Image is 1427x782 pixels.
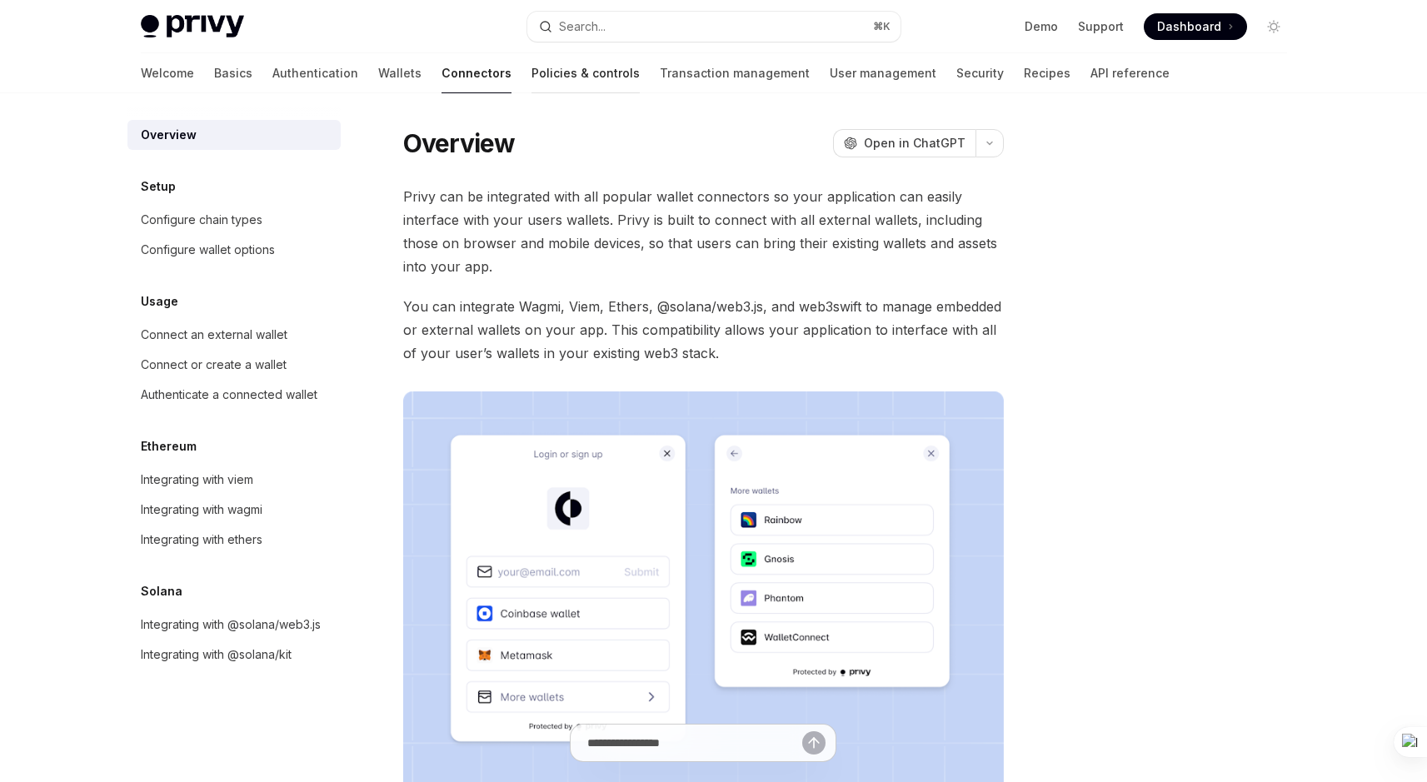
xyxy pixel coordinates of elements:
span: Open in ChatGPT [864,135,965,152]
img: light logo [141,15,244,38]
a: Authenticate a connected wallet [127,380,341,410]
span: You can integrate Wagmi, Viem, Ethers, @solana/web3.js, and web3swift to manage embedded or exter... [403,295,1004,365]
div: Integrating with wagmi [141,500,262,520]
div: Integrating with @solana/kit [141,645,292,665]
button: Send message [802,731,826,755]
a: Transaction management [660,53,810,93]
a: Integrating with @solana/web3.js [127,610,341,640]
div: Integrating with viem [141,470,253,490]
a: Connect an external wallet [127,320,341,350]
div: Connect or create a wallet [141,355,287,375]
div: Configure chain types [141,210,262,230]
a: Connectors [442,53,511,93]
h5: Usage [141,291,178,311]
div: Overview [141,125,197,145]
a: Overview [127,120,341,150]
span: Dashboard [1157,18,1221,35]
a: Security [956,53,1004,93]
a: Policies & controls [531,53,640,93]
div: Connect an external wallet [141,325,287,345]
a: Configure wallet options [127,235,341,265]
a: Welcome [141,53,194,93]
button: Search...⌘K [527,12,901,42]
div: Search... [559,17,606,37]
div: Integrating with @solana/web3.js [141,615,321,635]
div: Authenticate a connected wallet [141,385,317,405]
a: Basics [214,53,252,93]
a: Integrating with viem [127,465,341,495]
a: Authentication [272,53,358,93]
a: Integrating with @solana/kit [127,640,341,670]
h1: Overview [403,128,516,158]
a: Recipes [1024,53,1070,93]
span: Privy can be integrated with all popular wallet connectors so your application can easily interfa... [403,185,1004,278]
input: Ask a question... [587,725,802,761]
a: Wallets [378,53,422,93]
h5: Ethereum [141,436,197,456]
a: Connect or create a wallet [127,350,341,380]
h5: Solana [141,581,182,601]
a: Integrating with ethers [127,525,341,555]
a: User management [830,53,936,93]
div: Configure wallet options [141,240,275,260]
a: API reference [1090,53,1170,93]
span: ⌘ K [873,20,891,33]
a: Demo [1025,18,1058,35]
button: Toggle dark mode [1260,13,1287,40]
h5: Setup [141,177,176,197]
a: Integrating with wagmi [127,495,341,525]
button: Open in ChatGPT [833,129,975,157]
a: Dashboard [1144,13,1247,40]
a: Configure chain types [127,205,341,235]
a: Support [1078,18,1124,35]
div: Integrating with ethers [141,530,262,550]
